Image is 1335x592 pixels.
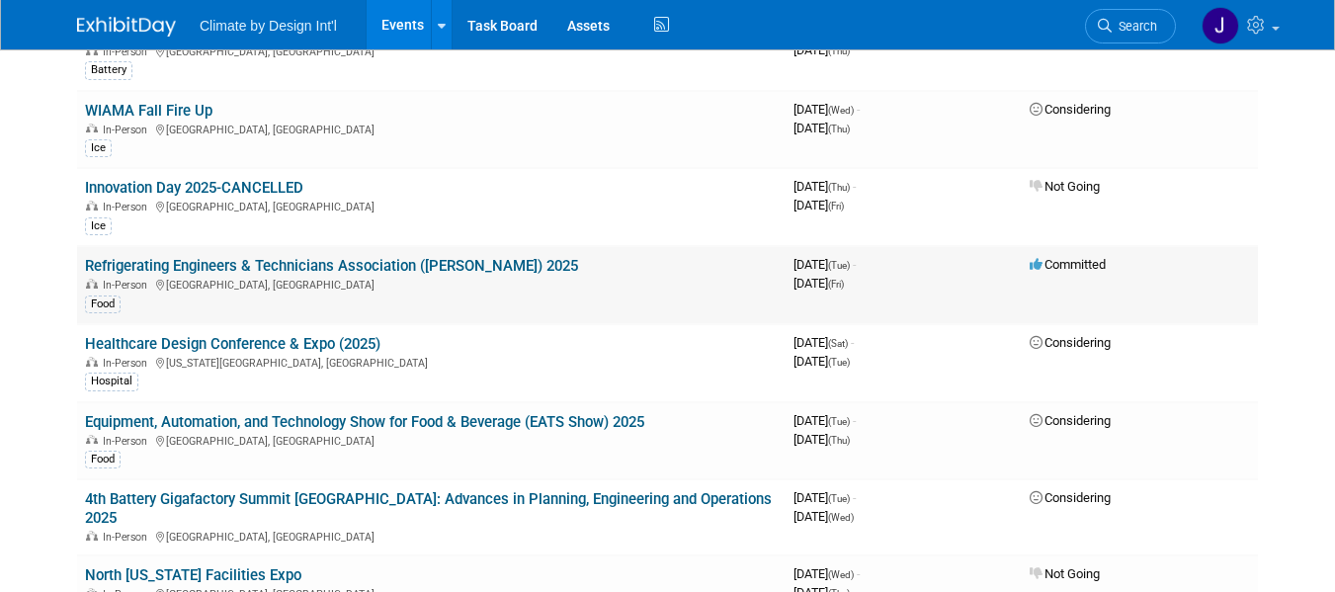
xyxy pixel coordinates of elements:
[85,139,112,157] div: Ice
[85,198,778,213] div: [GEOGRAPHIC_DATA], [GEOGRAPHIC_DATA]
[828,569,854,580] span: (Wed)
[793,413,856,428] span: [DATE]
[853,179,856,194] span: -
[1202,7,1239,44] img: JoAnna Quade
[85,42,778,58] div: [GEOGRAPHIC_DATA], [GEOGRAPHIC_DATA]
[828,260,850,271] span: (Tue)
[793,102,860,117] span: [DATE]
[85,276,778,292] div: [GEOGRAPHIC_DATA], [GEOGRAPHIC_DATA]
[828,182,850,193] span: (Thu)
[793,257,856,272] span: [DATE]
[828,105,854,116] span: (Wed)
[1112,19,1157,34] span: Search
[853,413,856,428] span: -
[793,490,856,505] span: [DATE]
[793,42,850,57] span: [DATE]
[85,217,112,235] div: Ice
[828,338,848,349] span: (Sat)
[1030,413,1111,428] span: Considering
[85,451,121,468] div: Food
[85,121,778,136] div: [GEOGRAPHIC_DATA], [GEOGRAPHIC_DATA]
[1030,490,1111,505] span: Considering
[103,201,153,213] span: In-Person
[853,257,856,272] span: -
[86,435,98,445] img: In-Person Event
[828,45,850,56] span: (Thu)
[828,493,850,504] span: (Tue)
[1030,566,1100,581] span: Not Going
[85,354,778,370] div: [US_STATE][GEOGRAPHIC_DATA], [GEOGRAPHIC_DATA]
[857,566,860,581] span: -
[85,296,121,313] div: Food
[857,102,860,117] span: -
[828,435,850,446] span: (Thu)
[828,201,844,211] span: (Fri)
[793,354,850,369] span: [DATE]
[85,373,138,390] div: Hospital
[793,276,844,291] span: [DATE]
[85,102,212,120] a: WIAMA Fall Fire Up
[86,531,98,541] img: In-Person Event
[793,432,850,447] span: [DATE]
[828,279,844,290] span: (Fri)
[103,531,153,544] span: In-Person
[85,432,778,448] div: [GEOGRAPHIC_DATA], [GEOGRAPHIC_DATA]
[77,17,176,37] img: ExhibitDay
[793,179,856,194] span: [DATE]
[1030,102,1111,117] span: Considering
[103,124,153,136] span: In-Person
[85,257,578,275] a: Refrigerating Engineers & Technicians Association ([PERSON_NAME]) 2025
[86,279,98,289] img: In-Person Event
[85,179,303,197] a: Innovation Day 2025-CANCELLED
[85,566,301,584] a: North [US_STATE] Facilities Expo
[828,512,854,523] span: (Wed)
[851,335,854,350] span: -
[86,201,98,211] img: In-Person Event
[793,566,860,581] span: [DATE]
[828,416,850,427] span: (Tue)
[853,490,856,505] span: -
[85,490,772,527] a: 4th Battery Gigafactory Summit [GEOGRAPHIC_DATA]: Advances in Planning, Engineering and Operation...
[85,61,132,79] div: Battery
[103,279,153,292] span: In-Person
[85,335,380,353] a: Healthcare Design Conference & Expo (2025)
[85,528,778,544] div: [GEOGRAPHIC_DATA], [GEOGRAPHIC_DATA]
[103,357,153,370] span: In-Person
[1030,257,1106,272] span: Committed
[86,124,98,133] img: In-Person Event
[828,357,850,368] span: (Tue)
[200,18,337,34] span: Climate by Design Int'l
[85,413,644,431] a: Equipment, Automation, and Technology Show for Food & Beverage (EATS Show) 2025
[828,124,850,134] span: (Thu)
[86,357,98,367] img: In-Person Event
[793,198,844,212] span: [DATE]
[793,509,854,524] span: [DATE]
[103,435,153,448] span: In-Person
[103,45,153,58] span: In-Person
[793,121,850,135] span: [DATE]
[1030,335,1111,350] span: Considering
[1085,9,1176,43] a: Search
[793,335,854,350] span: [DATE]
[1030,179,1100,194] span: Not Going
